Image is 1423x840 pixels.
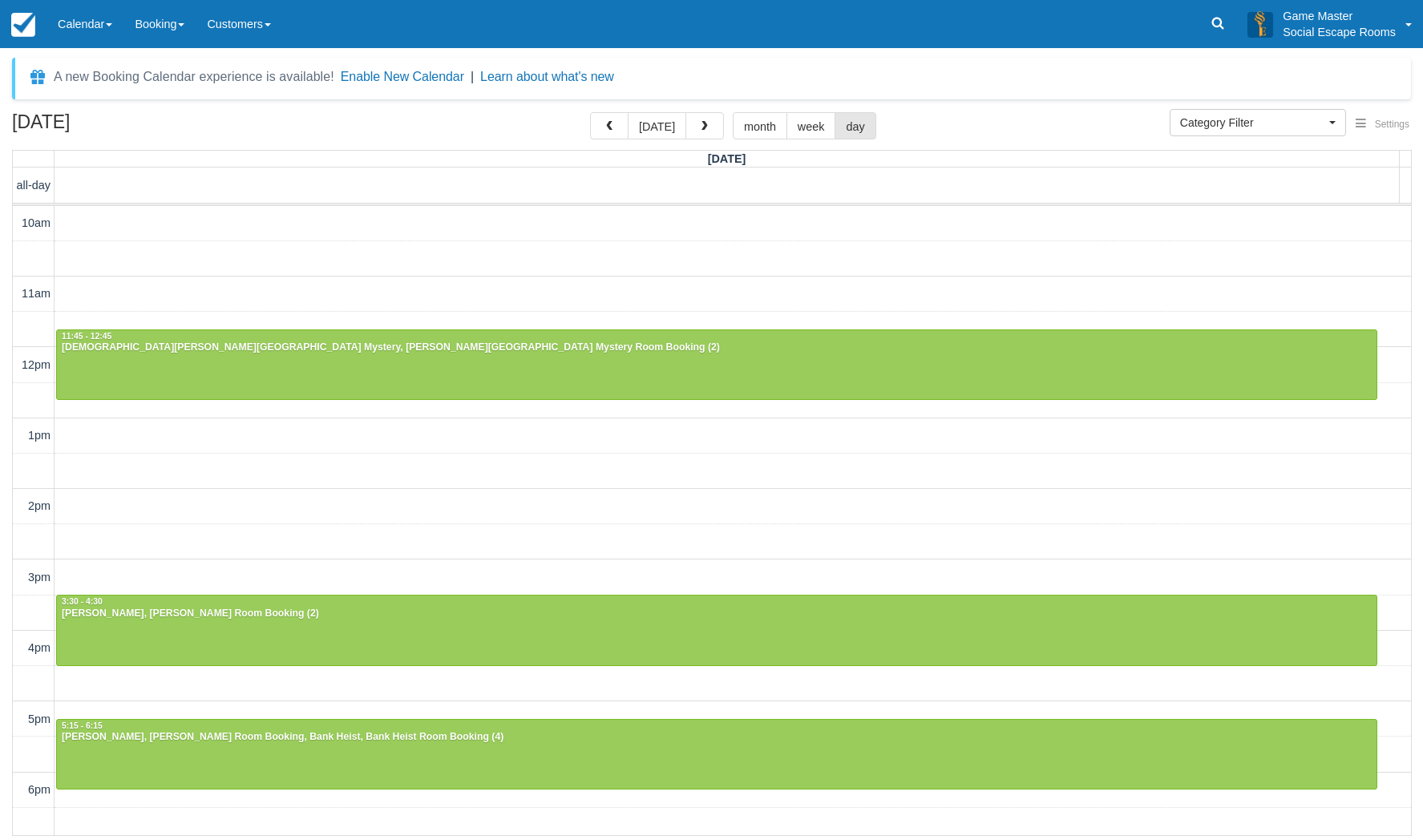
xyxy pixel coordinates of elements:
[28,499,51,512] span: 2pm
[628,112,686,139] button: [DATE]
[1170,109,1346,136] button: Category Filter
[61,341,1372,354] div: [DEMOGRAPHIC_DATA][PERSON_NAME][GEOGRAPHIC_DATA] Mystery, [PERSON_NAME][GEOGRAPHIC_DATA] Mystery ...
[61,608,1372,620] div: [PERSON_NAME], [PERSON_NAME] Room Booking (2)
[1375,119,1409,130] span: Settings
[56,595,1377,665] a: 3:30 - 4:30[PERSON_NAME], [PERSON_NAME] Room Booking (2)
[786,112,836,139] button: week
[1283,8,1396,24] p: Game Master
[61,731,1372,744] div: [PERSON_NAME], [PERSON_NAME] Room Booking, Bank Heist, Bank Heist Room Booking (4)
[22,216,51,229] span: 10am
[1346,113,1419,136] button: Settings
[56,719,1377,790] a: 5:15 - 6:15[PERSON_NAME], [PERSON_NAME] Room Booking, Bank Heist, Bank Heist Room Booking (4)
[28,641,51,654] span: 4pm
[835,112,875,139] button: day
[28,713,51,725] span: 5pm
[1180,115,1325,131] span: Category Filter
[54,67,334,87] div: A new Booking Calendar experience is available!
[341,69,464,85] button: Enable New Calendar
[17,179,51,192] span: all-day
[11,13,35,37] img: checkfront-main-nav-mini-logo.png
[1247,11,1273,37] img: A3
[28,571,51,584] span: 3pm
[12,112,215,142] h2: [DATE]
[733,112,787,139] button: month
[28,783,51,796] span: 6pm
[62,597,103,606] span: 3:30 - 4:30
[708,152,746,165] span: [DATE]
[22,358,51,371] span: 12pm
[480,70,614,83] a: Learn about what's new
[1283,24,1396,40] p: Social Escape Rooms
[62,332,111,341] span: 11:45 - 12:45
[62,721,103,730] span: 5:15 - 6:15
[56,329,1377,400] a: 11:45 - 12:45[DEMOGRAPHIC_DATA][PERSON_NAME][GEOGRAPHIC_DATA] Mystery, [PERSON_NAME][GEOGRAPHIC_D...
[28,429,51,442] span: 1pm
[22,287,51,300] span: 11am
[471,70,474,83] span: |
